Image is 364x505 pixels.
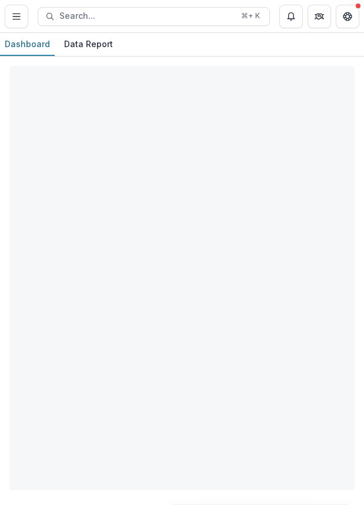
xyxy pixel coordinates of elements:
button: Search... [38,7,270,26]
span: Search... [59,11,234,21]
div: ⌘ + K [239,9,262,22]
button: Get Help [336,5,359,28]
button: Partners [308,5,331,28]
button: Notifications [279,5,303,28]
div: Data Report [59,35,118,52]
a: Data Report [59,33,118,56]
button: Toggle Menu [5,5,28,28]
